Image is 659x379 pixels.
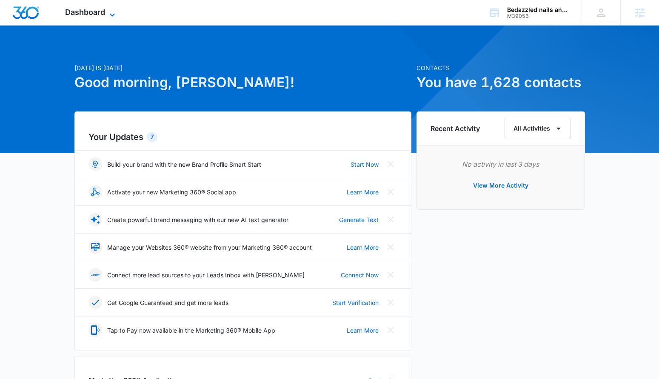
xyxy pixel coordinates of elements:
[341,271,379,279] a: Connect Now
[431,159,571,169] p: No activity in last 3 days
[431,123,480,134] h6: Recent Activity
[505,118,571,139] button: All Activities
[351,160,379,169] a: Start Now
[384,213,397,226] button: Close
[107,160,261,169] p: Build your brand with the new Brand Profile Smart Start
[65,8,105,17] span: Dashboard
[107,215,288,224] p: Create powerful brand messaging with our new AI text generator
[88,131,397,143] h2: Your Updates
[107,243,312,252] p: Manage your Websites 360® website from your Marketing 360® account
[384,240,397,254] button: Close
[74,63,411,72] p: [DATE] is [DATE]
[339,215,379,224] a: Generate Text
[347,188,379,197] a: Learn More
[507,6,569,13] div: account name
[74,72,411,93] h1: Good morning, [PERSON_NAME]!
[107,188,236,197] p: Activate your new Marketing 360® Social app
[347,326,379,335] a: Learn More
[147,132,157,142] div: 7
[384,268,397,282] button: Close
[384,185,397,199] button: Close
[465,175,537,196] button: View More Activity
[417,72,585,93] h1: You have 1,628 contacts
[332,298,379,307] a: Start Verification
[107,326,275,335] p: Tap to Pay now available in the Marketing 360® Mobile App
[507,13,569,19] div: account id
[384,323,397,337] button: Close
[107,271,305,279] p: Connect more lead sources to your Leads Inbox with [PERSON_NAME]
[107,298,228,307] p: Get Google Guaranteed and get more leads
[384,296,397,309] button: Close
[347,243,379,252] a: Learn More
[417,63,585,72] p: Contacts
[384,157,397,171] button: Close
